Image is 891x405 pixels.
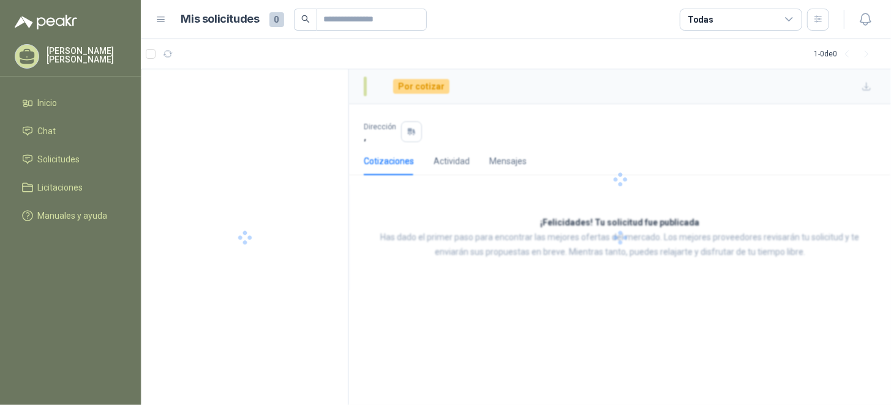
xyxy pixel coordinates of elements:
span: Chat [38,124,56,138]
img: Logo peakr [15,15,77,29]
a: Licitaciones [15,176,126,199]
span: Manuales y ayuda [38,209,108,222]
div: Todas [688,13,713,26]
a: Manuales y ayuda [15,204,126,227]
span: Inicio [38,96,58,110]
a: Solicitudes [15,148,126,171]
span: Licitaciones [38,181,83,194]
span: 0 [269,12,284,27]
h1: Mis solicitudes [181,10,260,28]
div: 1 - 0 de 0 [814,44,876,64]
p: [PERSON_NAME] [PERSON_NAME] [47,47,126,64]
a: Chat [15,119,126,143]
span: Solicitudes [38,153,80,166]
span: search [301,15,310,23]
a: Inicio [15,91,126,115]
